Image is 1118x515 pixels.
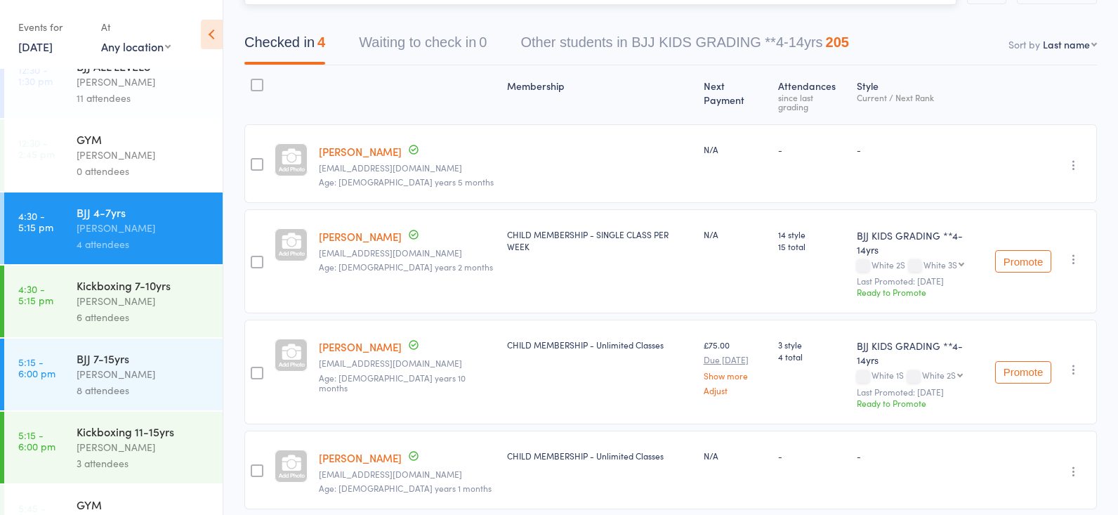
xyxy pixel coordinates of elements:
div: 4 [317,34,325,50]
div: Membership [501,72,698,118]
span: 4 total [778,351,846,363]
div: GYM [77,131,211,147]
div: Any location [101,39,171,54]
div: - [857,143,984,155]
div: 11 attendees [77,90,211,106]
span: Age: [DEMOGRAPHIC_DATA] years 2 months [319,261,493,273]
div: Events for [18,15,87,39]
div: Current / Next Rank [857,93,984,102]
div: N/A [704,450,768,462]
div: Next Payment [698,72,773,118]
a: [PERSON_NAME] [319,144,402,159]
time: 4:30 - 5:15 pm [18,283,53,306]
div: White 2S [922,370,956,379]
div: 205 [826,34,849,50]
small: rfconstruction@outlook.com [319,248,496,258]
span: Age: [DEMOGRAPHIC_DATA] years 5 months [319,176,494,188]
small: Last Promoted: [DATE] [857,276,984,286]
div: [PERSON_NAME] [77,147,211,163]
button: Promote [995,250,1051,273]
div: BJJ 7-15yrs [77,351,211,366]
div: CHILD MEMBERSHIP - SINGLE CLASS PER WEEK [507,228,692,252]
div: White 3S [923,260,957,269]
small: Last Promoted: [DATE] [857,387,984,397]
a: [DATE] [18,39,53,54]
div: £75.00 [704,339,768,394]
div: 3 attendees [77,455,211,471]
div: GYM [77,497,211,512]
div: BJJ KIDS GRADING **4-14yrs [857,339,984,367]
div: Style [851,72,989,118]
small: mr.apuni@gmail.com [319,469,496,479]
a: [PERSON_NAME] [319,339,402,354]
div: Ready to Promote [857,397,984,409]
a: 4:30 -5:15 pmKickboxing 7-10yrs[PERSON_NAME]6 attendees [4,266,223,337]
div: CHILD MEMBERSHIP - Unlimited Classes [507,450,692,462]
a: 5:15 -6:00 pmBJJ 7-15yrs[PERSON_NAME]8 attendees [4,339,223,410]
div: [PERSON_NAME] [77,74,211,90]
div: 0 [479,34,487,50]
small: Freddiegrayd@gmail.com [319,163,496,173]
time: 5:15 - 6:00 pm [18,356,55,379]
div: [PERSON_NAME] [77,439,211,455]
div: 8 attendees [77,382,211,398]
a: 5:15 -6:00 pmKickboxing 11-15yrs[PERSON_NAME]3 attendees [4,412,223,483]
a: Show more [704,371,768,380]
button: Checked in4 [244,27,325,65]
span: Age: [DEMOGRAPHIC_DATA] years 1 months [319,482,492,494]
time: 4:30 - 5:15 pm [18,210,53,233]
div: N/A [704,143,768,155]
time: 12:30 - 1:30 pm [18,64,53,86]
div: N/A [704,228,768,240]
div: - [778,450,846,462]
button: Promote [995,361,1051,384]
a: 12:30 -1:30 pmBJJ ALL LEVELS[PERSON_NAME]11 attendees [4,46,223,118]
div: BJJ KIDS GRADING **4-14yrs [857,228,984,256]
div: CHILD MEMBERSHIP - Unlimited Classes [507,339,692,351]
div: [PERSON_NAME] [77,293,211,309]
span: 15 total [778,240,846,252]
a: Adjust [704,386,768,395]
a: 12:30 -2:45 pmGYM[PERSON_NAME]0 attendees [4,119,223,191]
div: 0 attendees [77,163,211,179]
div: 6 attendees [77,309,211,325]
div: Last name [1043,37,1090,51]
div: Kickboxing 11-15yrs [77,424,211,439]
div: White 2S [857,260,984,272]
div: BJJ 4-7yrs [77,204,211,220]
div: White 1S [857,370,984,382]
div: At [101,15,171,39]
label: Sort by [1008,37,1040,51]
time: 12:30 - 2:45 pm [18,137,55,159]
a: [PERSON_NAME] [319,229,402,244]
small: andypaige@hotmail.com [319,358,496,368]
div: Atten­dances [772,72,851,118]
div: since last grading [778,93,846,111]
div: - [778,143,846,155]
a: [PERSON_NAME] [319,450,402,465]
div: 4 attendees [77,236,211,252]
small: Due [DATE] [704,355,768,365]
span: Age: [DEMOGRAPHIC_DATA] years 10 months [319,372,466,393]
a: 4:30 -5:15 pmBJJ 4-7yrs[PERSON_NAME]4 attendees [4,193,223,264]
div: Kickboxing 7-10yrs [77,278,211,293]
div: [PERSON_NAME] [77,220,211,236]
div: [PERSON_NAME] [77,366,211,382]
button: Other students in BJJ KIDS GRADING **4-14yrs205 [520,27,849,65]
div: Ready to Promote [857,286,984,298]
button: Waiting to check in0 [359,27,487,65]
time: 5:15 - 6:00 pm [18,429,55,452]
span: 14 style [778,228,846,240]
span: 3 style [778,339,846,351]
div: - [857,450,984,462]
